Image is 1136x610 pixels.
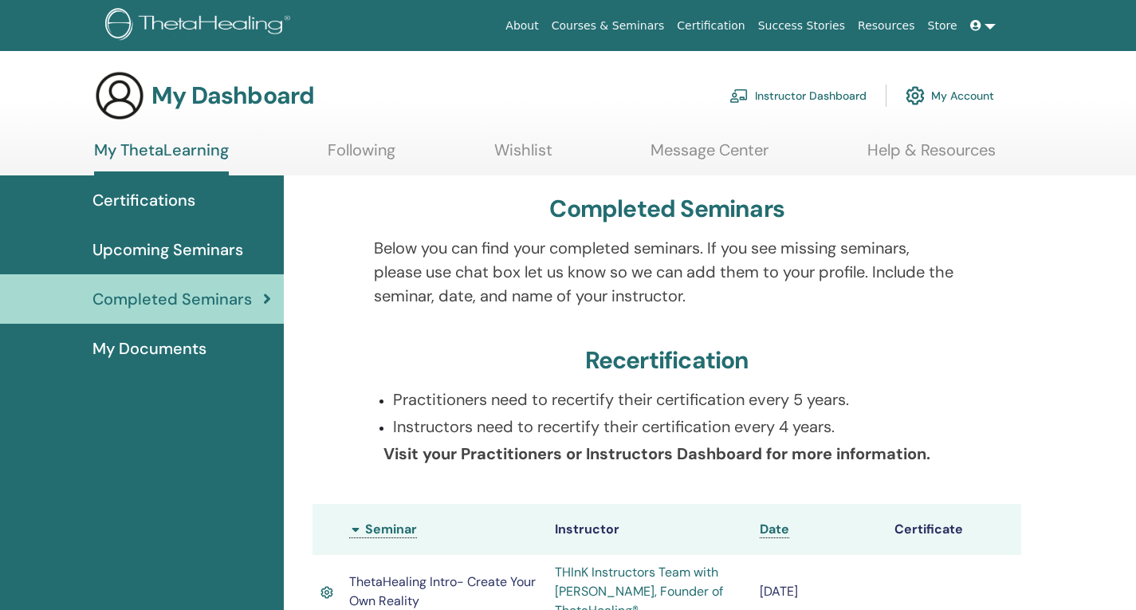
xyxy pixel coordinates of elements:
[906,78,994,113] a: My Account
[92,238,243,262] span: Upcoming Seminars
[499,11,544,41] a: About
[105,8,296,44] img: logo.png
[851,11,922,41] a: Resources
[92,188,195,212] span: Certifications
[547,504,753,555] th: Instructor
[94,70,145,121] img: generic-user-icon.jpg
[729,89,749,103] img: chalkboard-teacher.svg
[545,11,671,41] a: Courses & Seminars
[151,81,314,110] h3: My Dashboard
[92,336,206,360] span: My Documents
[393,388,961,411] p: Practitioners need to recertify their certification every 5 years.
[752,11,851,41] a: Success Stories
[760,521,789,538] a: Date
[374,236,961,308] p: Below you can find your completed seminars. If you see missing seminars, please use chat box let ...
[92,287,252,311] span: Completed Seminars
[906,82,925,109] img: cog.svg
[549,195,784,223] h3: Completed Seminars
[585,346,749,375] h3: Recertification
[328,140,395,171] a: Following
[670,11,751,41] a: Certification
[651,140,768,171] a: Message Center
[320,584,333,601] img: Active Certificate
[94,140,229,175] a: My ThetaLearning
[383,443,930,464] b: Visit your Practitioners or Instructors Dashboard for more information.
[760,521,789,537] span: Date
[349,573,536,609] span: ThetaHealing Intro- Create Your Own Reality
[393,415,961,439] p: Instructors need to recertify their certification every 4 years.
[922,11,964,41] a: Store
[867,140,996,171] a: Help & Resources
[729,78,867,113] a: Instructor Dashboard
[494,140,552,171] a: Wishlist
[886,504,1021,555] th: Certificate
